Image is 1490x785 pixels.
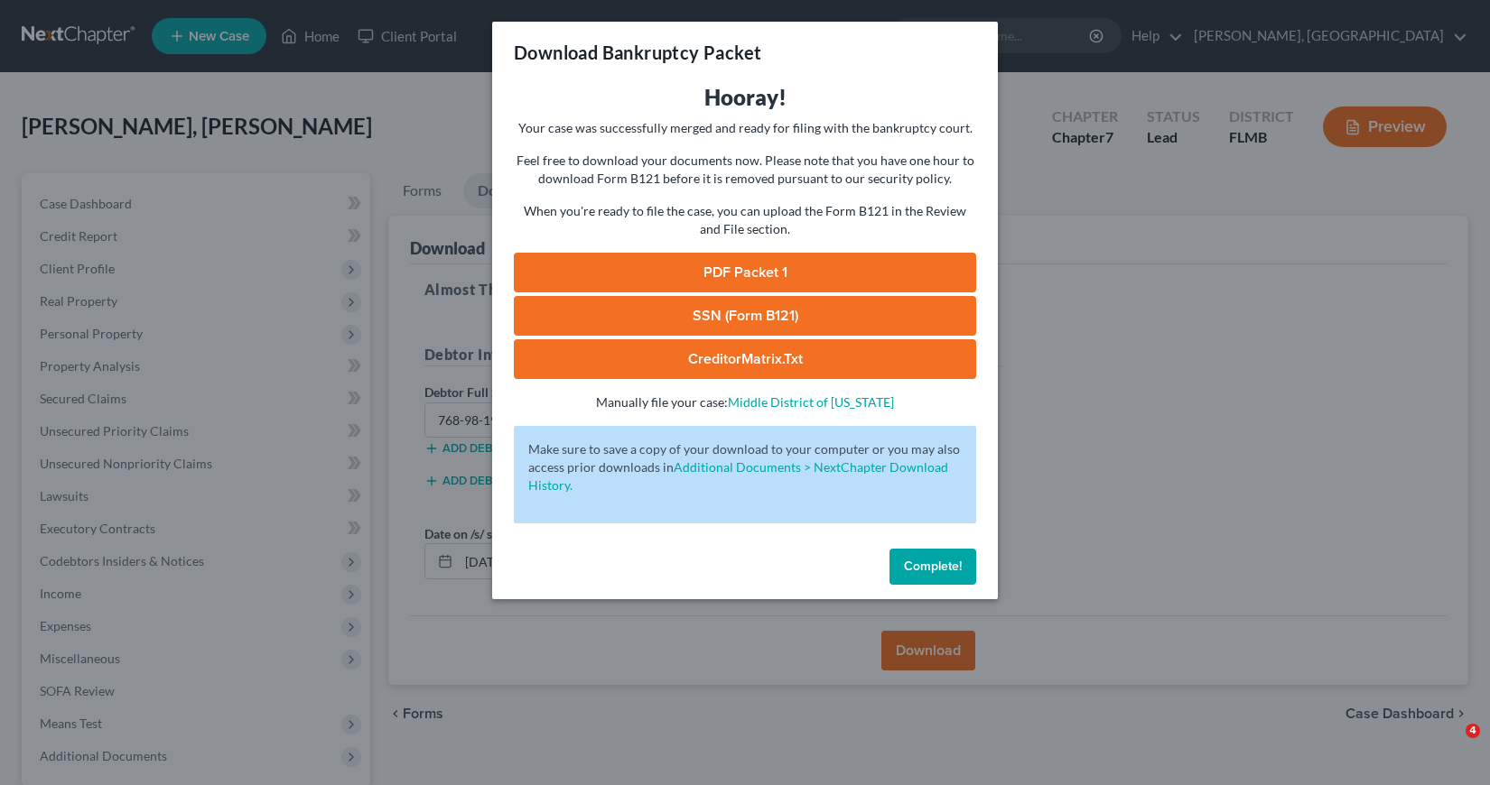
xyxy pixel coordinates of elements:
p: Your case was successfully merged and ready for filing with the bankruptcy court. [514,119,976,137]
h3: Download Bankruptcy Packet [514,40,761,65]
p: Make sure to save a copy of your download to your computer or you may also access prior downloads in [528,440,962,494]
a: PDF Packet 1 [514,253,976,292]
span: Complete! [904,559,962,574]
p: Feel free to download your documents now. Please note that you have one hour to download Form B12... [514,152,976,188]
p: Manually file your case: [514,393,976,411]
iframe: Intercom live chat [1429,724,1472,767]
a: SSN (Form B121) [514,296,976,336]
a: Additional Documents > NextChapter Download History. [528,459,948,493]
p: When you're ready to file the case, you can upload the Form B121 in the Review and File section. [514,202,976,238]
a: Middle District of [US_STATE] [728,394,894,410]
span: 4 [1466,724,1480,738]
h3: Hooray! [514,83,976,112]
a: CreditorMatrix.txt [514,339,976,379]
button: Complete! [889,549,976,585]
